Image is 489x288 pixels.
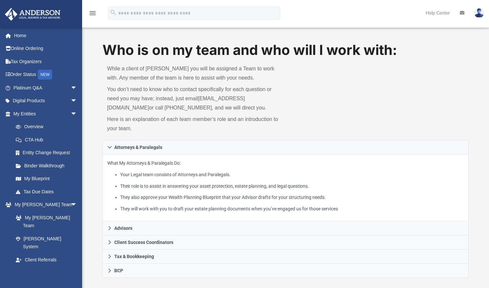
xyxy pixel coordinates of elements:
[89,12,97,17] a: menu
[102,264,469,278] a: BCP
[9,159,87,172] a: Binder Walkthrough
[71,198,84,212] span: arrow_drop_down
[107,64,281,83] p: While a client of [PERSON_NAME] you will be assigned a Team to work with. Any member of the team ...
[5,68,87,82] a: Order StatusNEW
[9,172,84,185] a: My Blueprint
[102,250,469,264] a: Tax & Bookkeeping
[5,42,87,55] a: Online Ordering
[71,81,84,95] span: arrow_drop_down
[120,182,464,190] li: Their role is to assist in answering your asset protection, estate planning, and legal questions.
[9,146,87,159] a: Entity Change Request
[114,254,154,259] span: Tax & Bookkeeping
[71,94,84,108] span: arrow_drop_down
[9,185,87,198] a: Tax Due Dates
[102,155,469,221] div: Attorneys & Paralegals
[5,107,87,120] a: My Entitiesarrow_drop_down
[9,120,87,133] a: Overview
[102,235,469,250] a: Client Success Coordinators
[102,40,469,60] h1: Who is on my team and who will I work with:
[107,96,245,110] a: [EMAIL_ADDRESS][DOMAIN_NAME]
[5,81,87,94] a: Platinum Q&Aarrow_drop_down
[5,198,84,211] a: My [PERSON_NAME] Teamarrow_drop_down
[120,193,464,202] li: They also approve your Wealth Planning Blueprint that your Advisor drafts for your structuring ne...
[3,8,62,21] img: Anderson Advisors Platinum Portal
[107,115,281,133] p: Here is an explanation of each team member’s role and an introduction to your team.
[9,133,87,146] a: CTA Hub
[110,9,117,16] i: search
[114,240,173,245] span: Client Success Coordinators
[9,211,80,232] a: My [PERSON_NAME] Team
[5,94,87,108] a: Digital Productsarrow_drop_down
[102,140,469,155] a: Attorneys & Paralegals
[38,70,52,80] div: NEW
[9,253,84,266] a: Client Referrals
[102,221,469,235] a: Advisors
[5,55,87,68] a: Tax Organizers
[120,205,464,213] li: They will work with you to draft your estate planning documents when you’ve engaged us for those ...
[474,8,484,18] img: User Pic
[107,159,464,213] p: What My Attorneys & Paralegals Do:
[89,9,97,17] i: menu
[114,268,123,273] span: BCP
[9,232,84,253] a: [PERSON_NAME] System
[120,171,464,179] li: Your Legal team consists of Attorneys and Paralegals.
[114,226,132,230] span: Advisors
[107,85,281,112] p: You don’t need to know who to contact specifically for each question or need you may have; instea...
[71,107,84,121] span: arrow_drop_down
[5,29,87,42] a: Home
[114,145,162,150] span: Attorneys & Paralegals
